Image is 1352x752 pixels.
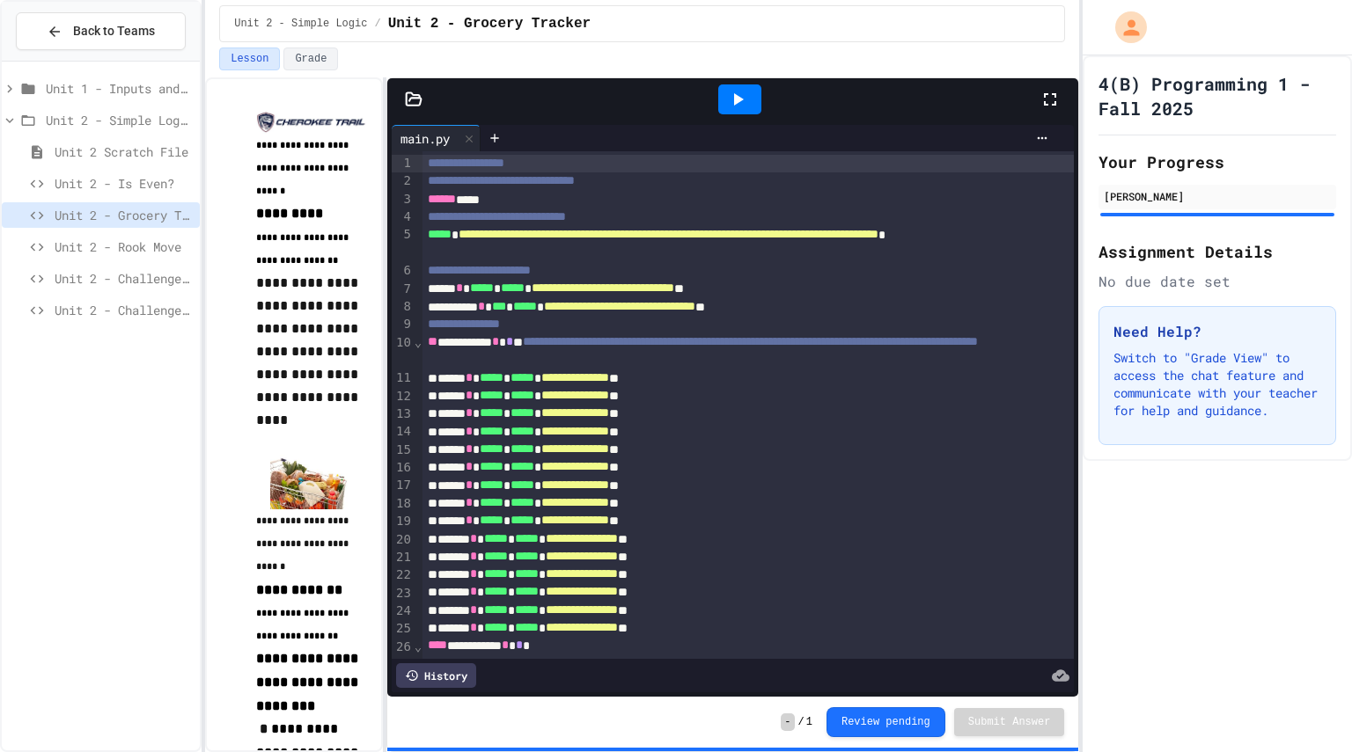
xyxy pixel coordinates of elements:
button: Submit Answer [954,708,1065,736]
div: 2 [392,172,414,190]
button: Review pending [827,707,945,737]
div: 1 [392,155,414,172]
span: Unit 2 - Simple Logic [46,111,193,129]
div: 8 [392,298,414,316]
span: Unit 2 - Simple Logic [234,17,367,31]
span: / [374,17,380,31]
div: My Account [1097,7,1151,47]
div: 19 [392,513,414,530]
span: Unit 1 - Inputs and Numbers [46,79,193,98]
div: No due date set [1098,271,1336,292]
div: 6 [392,262,414,280]
div: 26 [392,639,414,656]
div: 7 [392,281,414,298]
h3: Need Help? [1113,321,1321,342]
span: - [781,713,794,731]
div: 9 [392,316,414,333]
div: History [396,663,476,688]
span: / [798,715,805,729]
span: Unit 2 - Challenge Project - Colors on Chessboard [55,301,193,319]
div: [PERSON_NAME] [1104,188,1331,204]
h2: Your Progress [1098,150,1336,174]
div: 22 [392,566,414,584]
span: Submit Answer [968,715,1051,729]
span: Fold line [414,335,422,349]
button: Grade [283,47,338,70]
span: 1 [806,715,812,729]
span: Unit 2 - Is Even? [55,174,193,193]
div: 20 [392,531,414,549]
div: 10 [392,334,414,370]
span: Unit 2 - Grocery Tracker [388,13,591,34]
div: 11 [392,369,414,387]
div: 13 [392,405,414,423]
div: 17 [392,477,414,494]
div: 3 [392,191,414,208]
div: 16 [392,459,414,477]
button: Back to Teams [16,12,186,50]
div: 18 [392,495,414,513]
div: 27 [392,656,414,692]
button: Lesson [219,47,280,70]
div: 12 [392,388,414,405]
span: Unit 2 Scratch File [55,142,193,161]
div: 21 [392,549,414,566]
div: main.py [392,129,459,148]
span: Back to Teams [73,22,155,40]
div: 25 [392,620,414,638]
div: main.py [392,125,481,151]
div: 14 [392,423,414,441]
h1: 4(B) Programming 1 - Fall 2025 [1098,71,1336,120]
span: Unit 2 - Challenge Project - Type of Triangle [55,269,193,288]
div: 23 [392,585,414,602]
div: 5 [392,226,414,262]
div: 4 [392,208,414,226]
span: Fold line [414,639,422,653]
span: Unit 2 - Grocery Tracker [55,206,193,224]
h2: Assignment Details [1098,239,1336,264]
span: Unit 2 - Rook Move [55,237,193,256]
div: 24 [392,602,414,620]
p: Switch to "Grade View" to access the chat feature and communicate with your teacher for help and ... [1113,349,1321,420]
div: 15 [392,442,414,459]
